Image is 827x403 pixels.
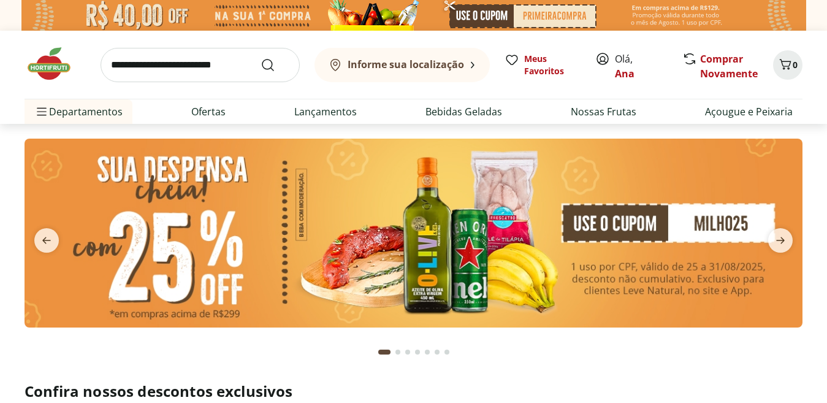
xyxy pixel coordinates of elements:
[442,337,452,367] button: Go to page 7 from fs-carousel
[773,50,802,80] button: Carrinho
[34,97,49,126] button: Menu
[793,59,798,71] span: 0
[432,337,442,367] button: Go to page 6 from fs-carousel
[758,228,802,253] button: next
[403,337,413,367] button: Go to page 3 from fs-carousel
[376,337,393,367] button: Current page from fs-carousel
[294,104,357,119] a: Lançamentos
[615,52,669,81] span: Olá,
[413,337,422,367] button: Go to page 4 from fs-carousel
[25,228,69,253] button: previous
[261,58,290,72] button: Submit Search
[425,104,502,119] a: Bebidas Geladas
[571,104,636,119] a: Nossas Frutas
[615,67,635,80] a: Ana
[348,58,464,71] b: Informe sua localização
[422,337,432,367] button: Go to page 5 from fs-carousel
[25,382,802,401] h2: Confira nossos descontos exclusivos
[524,53,581,77] span: Meus Favoritos
[393,337,403,367] button: Go to page 2 from fs-carousel
[25,45,86,82] img: Hortifruti
[700,52,758,80] a: Comprar Novamente
[314,48,490,82] button: Informe sua localização
[191,104,226,119] a: Ofertas
[34,97,123,126] span: Departamentos
[25,139,802,327] img: cupom
[505,53,581,77] a: Meus Favoritos
[101,48,300,82] input: search
[705,104,793,119] a: Açougue e Peixaria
